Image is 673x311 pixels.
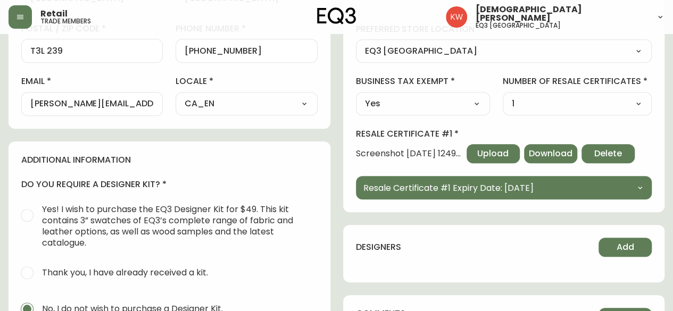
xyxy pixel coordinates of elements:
img: logo [317,7,356,24]
span: Add [617,241,634,253]
button: Delete [581,144,635,163]
span: Download [529,148,572,159]
img: f33162b67396b0982c40ce2a87247151 [446,6,467,28]
button: Download [524,144,577,163]
h4: designers [356,241,401,253]
span: Screenshot [DATE] 124915_cme3c5zk33twx014634wp423l.png [356,149,462,158]
span: Retail [40,10,68,18]
span: Thank you, I have already received a kit. [42,267,208,278]
label: locale [176,75,317,87]
h4: do you require a designer kit? [21,179,318,190]
label: email [21,75,163,87]
label: number of resale certificates [503,75,652,87]
button: Upload [467,144,520,163]
span: [DEMOGRAPHIC_DATA][PERSON_NAME] [476,5,647,22]
button: Resale Certificate #1 Expiry Date: [DATE] [356,176,652,199]
h4: additional information [21,154,318,166]
button: Add [599,238,652,257]
span: Upload [477,148,509,159]
h5: eq3 [GEOGRAPHIC_DATA] [476,22,561,29]
h5: trade members [40,18,91,24]
label: business tax exempt [356,75,491,87]
h4: Resale Certificate # 1 [356,128,635,140]
span: Resale Certificate #1 Expiry Date: [DATE] [363,181,534,195]
span: Yes! I wish to purchase the EQ3 Designer Kit for $49. This kit contains 3” swatches of EQ3’s comp... [42,204,309,248]
span: Delete [594,148,622,159]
